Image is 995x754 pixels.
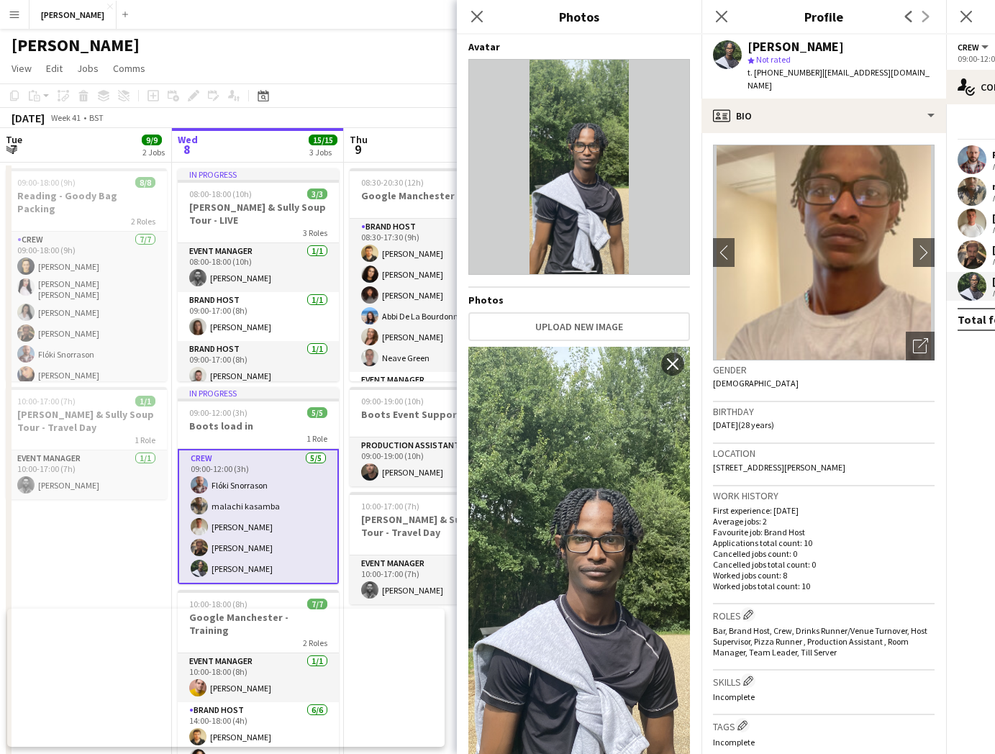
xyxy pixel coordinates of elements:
[178,292,339,341] app-card-role: Brand Host1/109:00-17:00 (8h)[PERSON_NAME]
[178,449,339,584] app-card-role: Crew5/509:00-12:00 (3h)Flóki Snorrasonmalachi kasamba[PERSON_NAME][PERSON_NAME][PERSON_NAME]
[307,599,327,609] span: 7/7
[713,559,935,570] p: Cancelled jobs total count: 0
[713,419,774,430] span: [DATE] (28 years)
[178,387,339,584] app-job-card: In progress09:00-12:00 (3h)5/5Boots load in1 RoleCrew5/509:00-12:00 (3h)Flóki Snorrasonmalachi ka...
[713,570,935,581] p: Worked jobs count: 8
[361,501,419,512] span: 10:00-17:00 (7h)
[713,516,935,527] p: Average jobs: 2
[350,555,511,604] app-card-role: Event Manager1/110:00-17:00 (7h)[PERSON_NAME]
[350,189,511,202] h3: Google Manchester - Live
[178,201,339,227] h3: [PERSON_NAME] & Sully Soup Tour - LIVE
[350,513,511,539] h3: [PERSON_NAME] & Sully Soup Tour - Travel Day
[307,188,327,199] span: 3/3
[350,219,511,372] app-card-role: Brand Host6/608:30-17:30 (9h)[PERSON_NAME][PERSON_NAME][PERSON_NAME]Abbi De La Bourdonnaye[PERSON...
[309,135,337,145] span: 15/15
[713,625,927,658] span: Bar, Brand Host, Crew, Drinks Runner/Venue Turnover, Host Supervisor, Pizza Runner , Production A...
[713,489,935,502] h3: Work history
[468,59,690,275] img: Crew avatar
[178,419,339,432] h3: Boots load in
[713,405,935,418] h3: Birthday
[6,133,22,146] span: Tue
[107,59,151,78] a: Comms
[131,216,155,227] span: 2 Roles
[113,62,145,75] span: Comms
[7,609,445,747] iframe: Popup CTA
[748,67,822,78] span: t. [PHONE_NUMBER]
[178,387,339,399] div: In progress
[468,294,690,306] h4: Photos
[135,177,155,188] span: 8/8
[89,112,104,123] div: BST
[748,67,930,91] span: | [EMAIL_ADDRESS][DOMAIN_NAME]
[350,408,511,421] h3: Boots Event Support
[46,62,63,75] span: Edit
[350,133,368,146] span: Thu
[12,62,32,75] span: View
[713,537,935,548] p: Applications total count: 10
[77,62,99,75] span: Jobs
[6,168,167,381] app-job-card: 09:00-18:00 (9h)8/8Reading - Goody Bag Packing2 RolesCrew7/709:00-18:00 (9h)[PERSON_NAME][PERSON_...
[713,691,935,702] p: Incomplete
[748,40,844,53] div: [PERSON_NAME]
[713,673,935,689] h3: Skills
[6,232,167,410] app-card-role: Crew7/709:00-18:00 (9h)[PERSON_NAME][PERSON_NAME] [PERSON_NAME][PERSON_NAME][PERSON_NAME]Flóki Sn...
[361,396,424,406] span: 09:00-19:00 (10h)
[6,387,167,499] app-job-card: 10:00-17:00 (7h)1/1[PERSON_NAME] & Sully Soup Tour - Travel Day1 RoleEvent Manager1/110:00-17:00 ...
[713,462,845,473] span: [STREET_ADDRESS][PERSON_NAME]
[178,133,198,146] span: Wed
[306,433,327,444] span: 1 Role
[40,59,68,78] a: Edit
[6,450,167,499] app-card-role: Event Manager1/110:00-17:00 (7h)[PERSON_NAME]
[6,408,167,434] h3: [PERSON_NAME] & Sully Soup Tour - Travel Day
[361,177,424,188] span: 08:30-20:30 (12h)
[713,607,935,622] h3: Roles
[6,59,37,78] a: View
[906,332,935,360] div: Open photos pop-in
[713,378,799,389] span: [DEMOGRAPHIC_DATA]
[17,396,76,406] span: 10:00-17:00 (7h)
[701,7,946,26] h3: Profile
[135,396,155,406] span: 1/1
[350,168,511,381] app-job-card: 08:30-20:30 (12h)7/7Google Manchester - Live2 RolesBrand Host6/608:30-17:30 (9h)[PERSON_NAME][PER...
[350,437,511,486] app-card-role: Production Assistant1/109:00-19:00 (10h)[PERSON_NAME]
[713,718,935,733] h3: Tags
[135,435,155,445] span: 1 Role
[713,363,935,376] h3: Gender
[350,372,511,421] app-card-role: Event Manager1/1
[71,59,104,78] a: Jobs
[713,737,935,748] p: Incomplete
[17,177,76,188] span: 09:00-18:00 (9h)
[468,312,690,341] button: Upload new image
[178,243,339,292] app-card-role: Event Manager1/108:00-18:00 (10h)[PERSON_NAME]
[350,492,511,604] app-job-card: 10:00-17:00 (7h)1/1[PERSON_NAME] & Sully Soup Tour - Travel Day1 RoleEvent Manager1/110:00-17:00 ...
[713,447,935,460] h3: Location
[713,527,935,537] p: Favourite job: Brand Host
[457,7,701,26] h3: Photos
[713,145,935,360] img: Crew avatar or photo
[6,189,167,215] h3: Reading - Goody Bag Packing
[178,341,339,390] app-card-role: Brand Host1/109:00-17:00 (8h)[PERSON_NAME]
[4,141,22,158] span: 7
[142,135,162,145] span: 9/9
[29,1,117,29] button: [PERSON_NAME]
[701,99,946,133] div: Bio
[713,505,935,516] p: First experience: [DATE]
[468,40,690,53] h4: Avatar
[176,141,198,158] span: 8
[303,227,327,238] span: 3 Roles
[958,42,979,53] span: Crew
[12,111,45,125] div: [DATE]
[347,141,368,158] span: 9
[178,168,339,381] div: In progress08:00-18:00 (10h)3/3[PERSON_NAME] & Sully Soup Tour - LIVE3 RolesEvent Manager1/108:00...
[142,147,165,158] div: 2 Jobs
[178,168,339,180] div: In progress
[958,42,991,53] button: Crew
[350,387,511,486] app-job-card: 09:00-19:00 (10h)1/1Boots Event Support1 RoleProduction Assistant1/109:00-19:00 (10h)[PERSON_NAME]
[189,188,252,199] span: 08:00-18:00 (10h)
[189,407,247,418] span: 09:00-12:00 (3h)
[713,581,935,591] p: Worked jobs total count: 10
